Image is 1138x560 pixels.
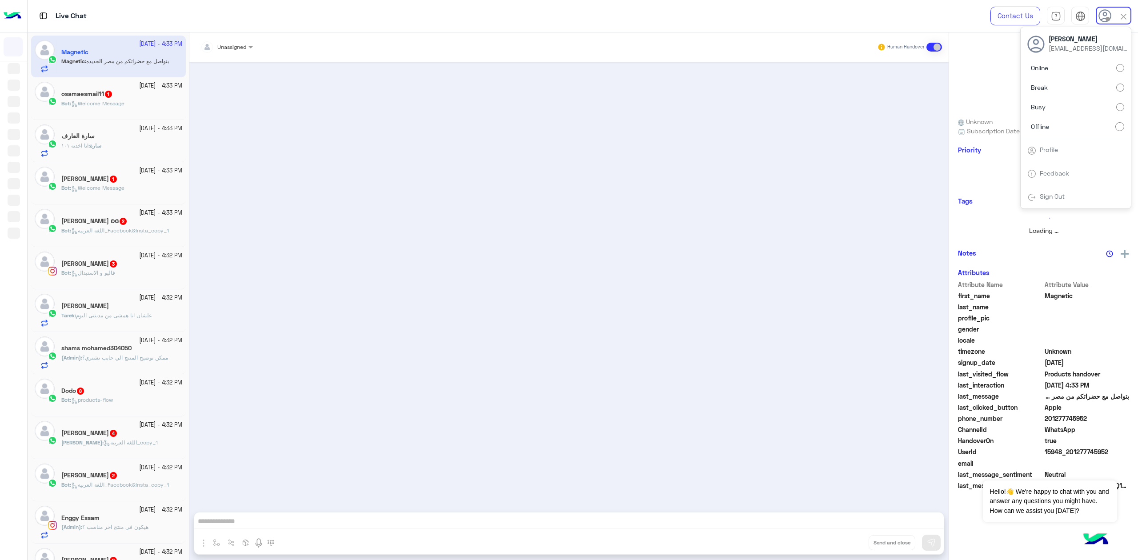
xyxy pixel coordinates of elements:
span: [PERSON_NAME] [1049,34,1129,44]
span: locale [958,336,1043,345]
small: [DATE] - 4:32 PM [139,252,182,260]
span: Offline [1031,122,1049,131]
h6: Tags [958,197,1129,205]
img: WhatsApp [48,97,57,106]
img: WhatsApp [48,309,57,318]
span: Welcome Message [71,100,124,107]
span: 2 [110,472,117,479]
span: gender [958,324,1043,334]
img: tab [1027,193,1036,202]
span: 1 [105,91,112,98]
span: 8 [77,388,84,395]
small: [DATE] - 4:33 PM [139,167,182,175]
img: tab [1051,11,1061,21]
h5: Ahmed Hussein [61,429,118,437]
span: timezone [958,347,1043,356]
b: : [61,396,71,403]
h6: Notes [958,249,976,257]
img: tab [1027,146,1036,155]
span: Apple [1045,403,1130,412]
img: defaultAdmin.png [35,336,55,356]
span: بتواصل مع حضراتكم من مصر الجديده [1045,392,1130,401]
img: WhatsApp [48,352,57,360]
img: WhatsApp [48,479,57,488]
input: Busy [1116,103,1124,111]
span: null [1045,324,1130,334]
h5: Dodo [61,387,85,395]
span: اللغة العربية_Facebook&Insta_copy_1 [71,227,169,234]
span: first_name [958,291,1043,300]
img: tab [1075,11,1086,21]
div: loading... [960,160,1127,175]
small: [DATE] - 4:32 PM [139,379,182,387]
img: defaultAdmin.png [35,421,55,441]
input: Online [1116,64,1124,72]
h5: Ahmed Sami [61,472,118,479]
img: WhatsApp [48,394,57,403]
img: Instagram [48,521,57,530]
span: Busy [1031,102,1046,112]
span: 2025-09-30T13:04:46.931Z [1045,358,1130,367]
img: defaultAdmin.png [35,294,55,314]
input: Offline [1115,122,1124,131]
img: WhatsApp [48,140,57,148]
b: : [61,269,71,276]
b: : [61,184,71,191]
span: اللغة العربية_Facebook&Insta_copy_1 [71,481,169,488]
span: profile_pic [958,313,1043,323]
span: Attribute Name [958,280,1043,289]
a: Feedback [1040,169,1069,177]
span: Bot [61,396,70,403]
span: ChannelId [958,425,1043,434]
img: notes [1106,250,1113,257]
span: ممكن توضيح المنتج الي حابب تشتري؟ [82,354,168,361]
span: last_visited_flow [958,369,1043,379]
span: Online [1031,63,1048,72]
b: : [61,439,104,446]
small: [DATE] - 4:32 PM [139,506,182,514]
img: WhatsApp [48,436,57,445]
img: defaultAdmin.png [35,252,55,272]
small: Human Handover [887,44,925,51]
span: email [958,459,1043,468]
span: last_clicked_button [958,403,1043,412]
b: : [61,312,76,319]
span: 3 [110,260,117,268]
span: last_message_sentiment [958,470,1043,479]
b: : [61,354,82,361]
b: : [61,481,71,488]
img: defaultAdmin.png [35,464,55,484]
span: (Admin) [61,354,81,361]
span: Magnetic [1045,291,1130,300]
span: علشان انا همشى من مدينتى اليوم [76,312,152,319]
img: tab [38,10,49,21]
span: products-flow [71,396,113,403]
span: 201277745952 [1045,414,1130,423]
span: Bot [61,481,70,488]
span: Unassigned [217,44,246,50]
h5: 𝓝𝓪𝓭𝓪 𝓚𝓱𝓪𝓲𝓻𝔂 ʚɞ [61,217,128,225]
input: Break [1116,84,1124,92]
span: Bot [61,184,70,191]
span: null [1045,459,1130,468]
h6: Attributes [958,268,990,276]
span: Subscription Date : [DATE] [967,126,1044,136]
b: : [61,524,82,530]
small: [DATE] - 4:33 PM [139,209,182,217]
img: tab [1027,169,1036,178]
span: 15948_201277745952 [1045,447,1130,456]
span: Hello!👋 We're happy to chat with you and answer any questions you might have. How can we assist y... [983,480,1117,522]
span: signup_date [958,358,1043,367]
span: (Admin) [61,524,81,530]
b: : [61,100,71,107]
small: [DATE] - 4:33 PM [139,124,182,133]
div: loading... [960,210,1127,226]
span: Unknown [1045,347,1130,356]
img: defaultAdmin.png [35,209,55,229]
img: add [1121,250,1129,258]
span: Loading ... [1029,227,1058,234]
h5: Tarek Hassan Metawea [61,302,109,310]
span: 2 [120,218,127,225]
a: Sign Out [1040,192,1065,200]
img: close [1118,12,1129,22]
